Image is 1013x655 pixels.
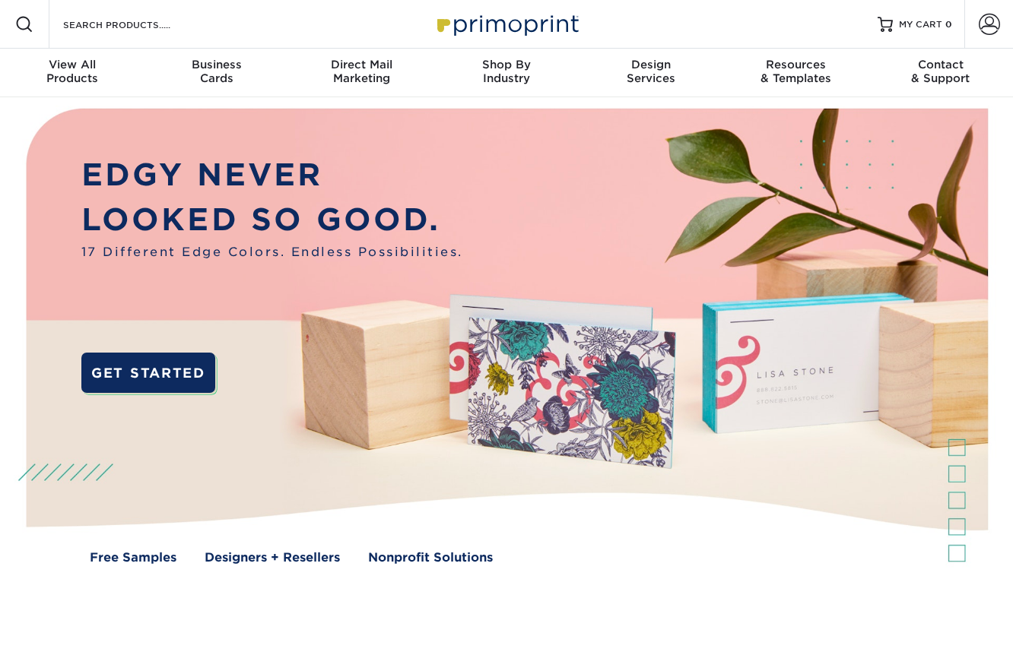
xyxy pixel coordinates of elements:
div: Marketing [290,58,434,85]
a: Resources& Templates [723,49,868,97]
a: DesignServices [579,49,723,97]
img: Primoprint [430,8,583,40]
span: 0 [945,19,952,30]
span: MY CART [899,18,942,31]
a: Free Samples [90,549,176,567]
input: SEARCH PRODUCTS..... [62,15,210,33]
a: Designers + Resellers [205,549,340,567]
a: Nonprofit Solutions [368,549,493,567]
span: Shop By [434,58,579,71]
span: Direct Mail [290,58,434,71]
p: LOOKED SO GOOD. [81,198,463,243]
a: Direct MailMarketing [290,49,434,97]
p: EDGY NEVER [81,153,463,198]
span: Business [144,58,289,71]
div: Cards [144,58,289,85]
span: 17 Different Edge Colors. Endless Possibilities. [81,243,463,261]
div: & Support [869,58,1013,85]
span: Resources [723,58,868,71]
a: Contact& Support [869,49,1013,97]
span: Design [579,58,723,71]
a: GET STARTED [81,353,216,393]
div: & Templates [723,58,868,85]
span: Contact [869,58,1013,71]
a: Shop ByIndustry [434,49,579,97]
div: Services [579,58,723,85]
div: Industry [434,58,579,85]
a: BusinessCards [144,49,289,97]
